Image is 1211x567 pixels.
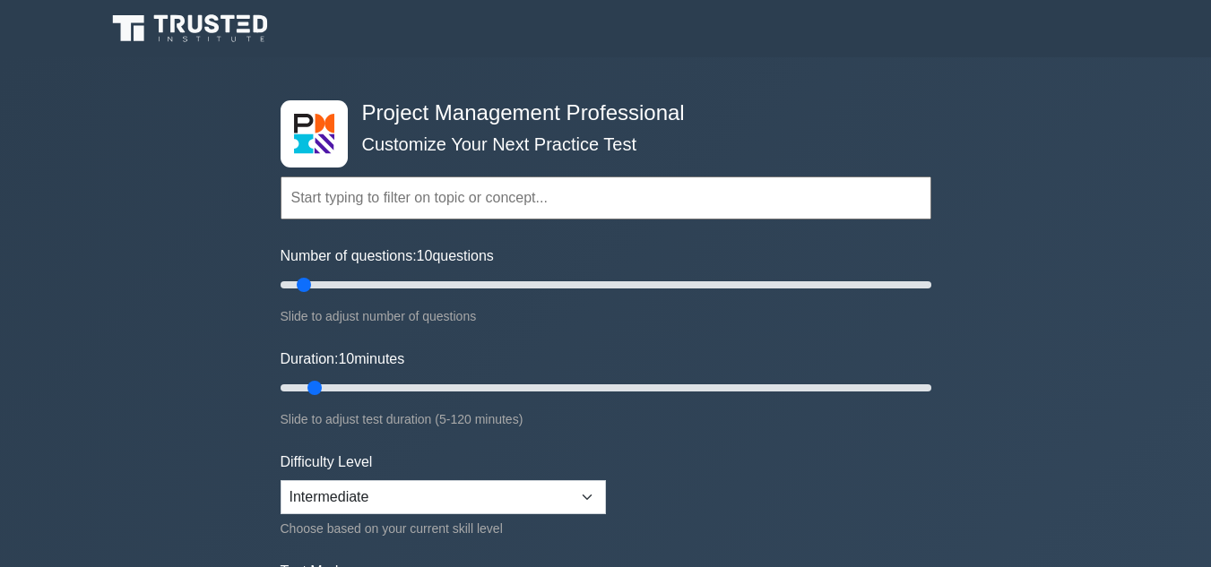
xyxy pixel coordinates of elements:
span: 10 [338,351,354,366]
div: Choose based on your current skill level [281,518,606,539]
label: Number of questions: questions [281,245,494,267]
div: Slide to adjust number of questions [281,305,931,327]
input: Start typing to filter on topic or concept... [281,176,931,219]
label: Difficulty Level [281,451,373,473]
h4: Project Management Professional [355,100,843,126]
span: 10 [417,248,433,263]
label: Duration: minutes [281,348,405,370]
div: Slide to adjust test duration (5-120 minutes) [281,408,931,430]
